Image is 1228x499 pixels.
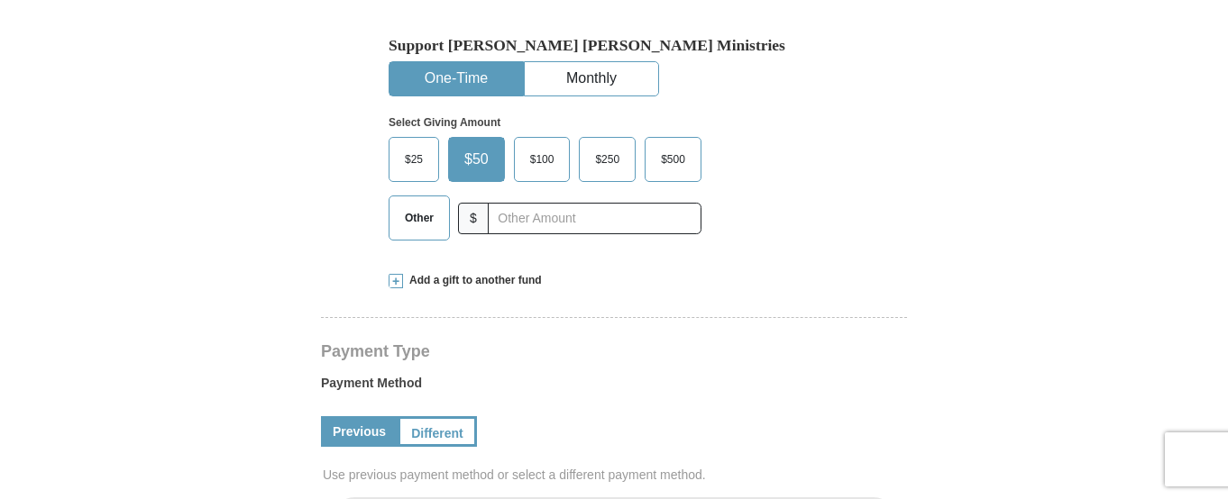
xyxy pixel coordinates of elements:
[398,416,477,447] a: Different
[396,204,443,231] span: Other
[586,146,628,173] span: $250
[521,146,564,173] span: $100
[652,146,694,173] span: $500
[488,203,701,234] input: Other Amount
[396,146,432,173] span: $25
[525,62,658,95] button: Monthly
[321,416,398,447] a: Previous
[389,62,523,95] button: One-Time
[389,116,500,129] strong: Select Giving Amount
[455,146,498,173] span: $50
[321,344,907,358] h4: Payment Type
[323,466,909,484] span: Use previous payment method or select a different payment method.
[458,203,489,234] span: $
[321,374,907,401] label: Payment Method
[389,36,839,55] h5: Support [PERSON_NAME] [PERSON_NAME] Ministries
[403,273,542,288] span: Add a gift to another fund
